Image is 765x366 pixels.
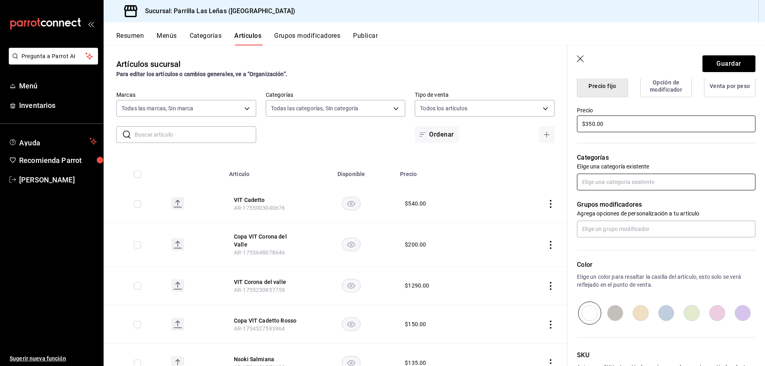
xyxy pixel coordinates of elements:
button: actions [547,241,555,249]
span: Inventarios [19,100,97,111]
button: Venta por peso [704,75,755,97]
span: [PERSON_NAME] [19,174,97,185]
span: Ayuda [19,137,86,146]
span: Recomienda Parrot [19,155,97,166]
span: Pregunta a Parrot AI [22,52,86,61]
span: Sugerir nueva función [10,354,97,363]
p: Categorías [577,153,755,162]
button: edit-product-location [234,278,298,286]
p: Color [577,260,755,270]
button: edit-product-location [234,196,298,204]
button: actions [547,282,555,290]
button: Opción de modificador [640,75,692,97]
button: availability-product [342,317,361,331]
span: Todas las marcas, Sin marca [122,104,194,112]
div: $ 200.00 [405,241,426,249]
label: Tipo de venta [415,92,555,98]
div: Artículos sucursal [116,58,180,70]
th: Disponible [307,159,395,184]
div: $ 540.00 [405,200,426,207]
input: Elige una categoría existente [577,174,755,190]
p: Agrega opciones de personalización a tu artículo [577,209,755,217]
label: Precio [577,108,755,113]
button: Menús [157,32,177,45]
input: $0.00 [577,115,755,132]
button: edit-product-location [234,233,298,249]
div: $ 150.00 [405,320,426,328]
a: Pregunta a Parrot AI [6,58,98,66]
span: Menú [19,80,97,91]
span: Todos los artículos [420,104,467,112]
span: Todas las categorías, Sin categoría [271,104,359,112]
button: Categorías [190,32,222,45]
button: Pregunta a Parrot AI [9,48,98,65]
div: $ 1290.00 [405,282,429,290]
button: Publicar [353,32,378,45]
th: Artículo [224,159,307,184]
button: Artículos [234,32,261,45]
h3: Sucursal: Parrilla Las Leñas ([GEOGRAPHIC_DATA]) [139,6,295,16]
button: Precio fijo [577,75,628,97]
th: Precio [395,159,497,184]
span: AR-1755230857759 [234,287,285,293]
button: open_drawer_menu [88,21,94,27]
p: Elige una categoría existente [577,162,755,170]
button: edit-product-location [234,355,298,363]
input: Buscar artículo [135,127,256,143]
p: SKU [577,350,755,360]
input: Elige un grupo modificador [577,221,755,237]
button: Guardar [702,55,755,72]
strong: Para editar los artículos o cambios generales, ve a “Organización”. [116,71,287,77]
span: AR-1755648078646 [234,249,285,256]
p: Elige un color para resaltar la casilla del artículo, esto solo se verá reflejado en el punto de ... [577,273,755,289]
button: availability-product [342,238,361,251]
span: AR-1754527593964 [234,325,285,332]
span: AR-1755903040676 [234,205,285,211]
p: Grupos modificadores [577,200,755,209]
div: navigation tabs [116,32,765,45]
label: Categorías [266,92,406,98]
label: Marcas [116,92,256,98]
button: availability-product [342,197,361,210]
button: Ordenar [415,126,459,143]
button: actions [547,200,555,208]
button: edit-product-location [234,317,298,325]
button: Grupos modificadores [274,32,340,45]
button: Resumen [116,32,144,45]
button: actions [547,321,555,329]
button: availability-product [342,279,361,292]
